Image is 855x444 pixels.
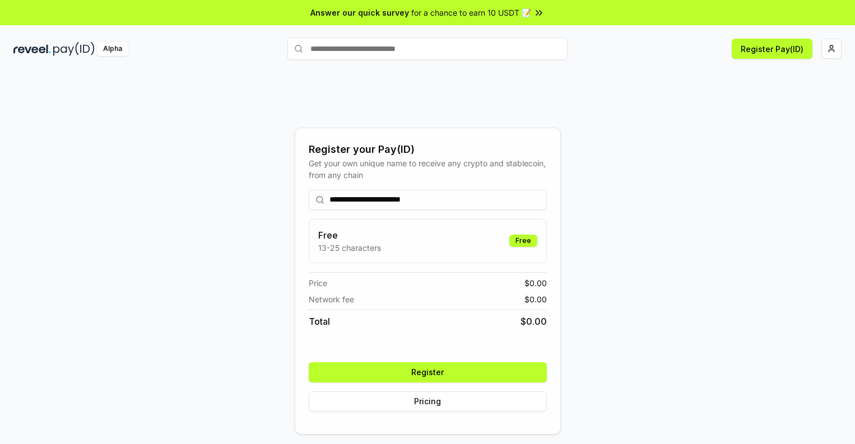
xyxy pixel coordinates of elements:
[310,7,409,18] span: Answer our quick survey
[509,235,537,247] div: Free
[309,391,547,412] button: Pricing
[521,315,547,328] span: $ 0.00
[309,315,330,328] span: Total
[309,157,547,181] div: Get your own unique name to receive any crypto and stablecoin, from any chain
[53,42,95,56] img: pay_id
[309,142,547,157] div: Register your Pay(ID)
[732,39,812,59] button: Register Pay(ID)
[309,362,547,382] button: Register
[309,277,327,289] span: Price
[318,242,381,254] p: 13-25 characters
[318,228,381,242] h3: Free
[524,293,547,305] span: $ 0.00
[13,42,51,56] img: reveel_dark
[309,293,354,305] span: Network fee
[524,277,547,289] span: $ 0.00
[97,42,128,56] div: Alpha
[411,7,531,18] span: for a chance to earn 10 USDT 📝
